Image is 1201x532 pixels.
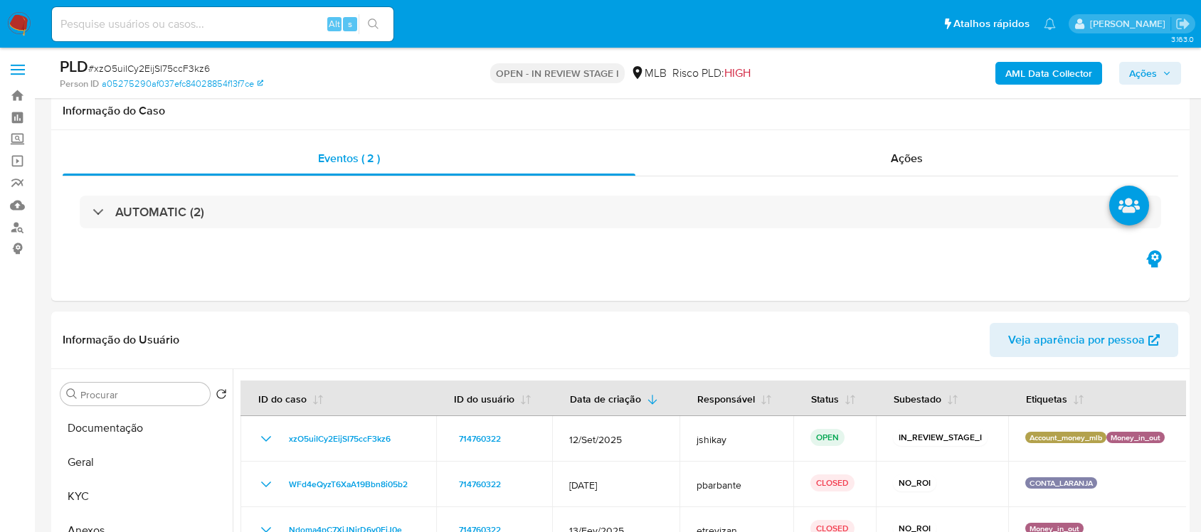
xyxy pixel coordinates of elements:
div: MLB [630,65,667,81]
span: Ações [1129,62,1157,85]
button: Ações [1119,62,1181,85]
b: Person ID [60,78,99,90]
span: Eventos ( 2 ) [318,150,380,166]
p: OPEN - IN REVIEW STAGE I [490,63,625,83]
button: search-icon [359,14,388,34]
span: Veja aparência por pessoa [1008,323,1145,357]
input: Procurar [80,388,204,401]
span: HIGH [724,65,751,81]
span: Atalhos rápidos [953,16,1030,31]
a: Notificações [1044,18,1056,30]
h1: Informação do Caso [63,104,1178,118]
span: # xzO5uiICy2EijSI75ccF3kz6 [88,61,210,75]
button: KYC [55,479,233,514]
button: Veja aparência por pessoa [990,323,1178,357]
h1: Informação do Usuário [63,333,179,347]
b: PLD [60,55,88,78]
a: a05275290af037efc84028854f13f7ce [102,78,263,90]
span: s [348,17,352,31]
span: Risco PLD: [672,65,751,81]
b: AML Data Collector [1005,62,1092,85]
button: Geral [55,445,233,479]
a: Sair [1175,16,1190,31]
div: AUTOMATIC (2) [80,196,1161,228]
button: AML Data Collector [995,62,1102,85]
span: Ações [891,150,923,166]
span: Alt [329,17,340,31]
input: Pesquise usuários ou casos... [52,15,393,33]
button: Procurar [66,388,78,400]
button: Retornar ao pedido padrão [216,388,227,404]
p: jonathan.shikay@mercadolivre.com [1090,17,1170,31]
button: Documentação [55,411,233,445]
h3: AUTOMATIC (2) [115,204,204,220]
